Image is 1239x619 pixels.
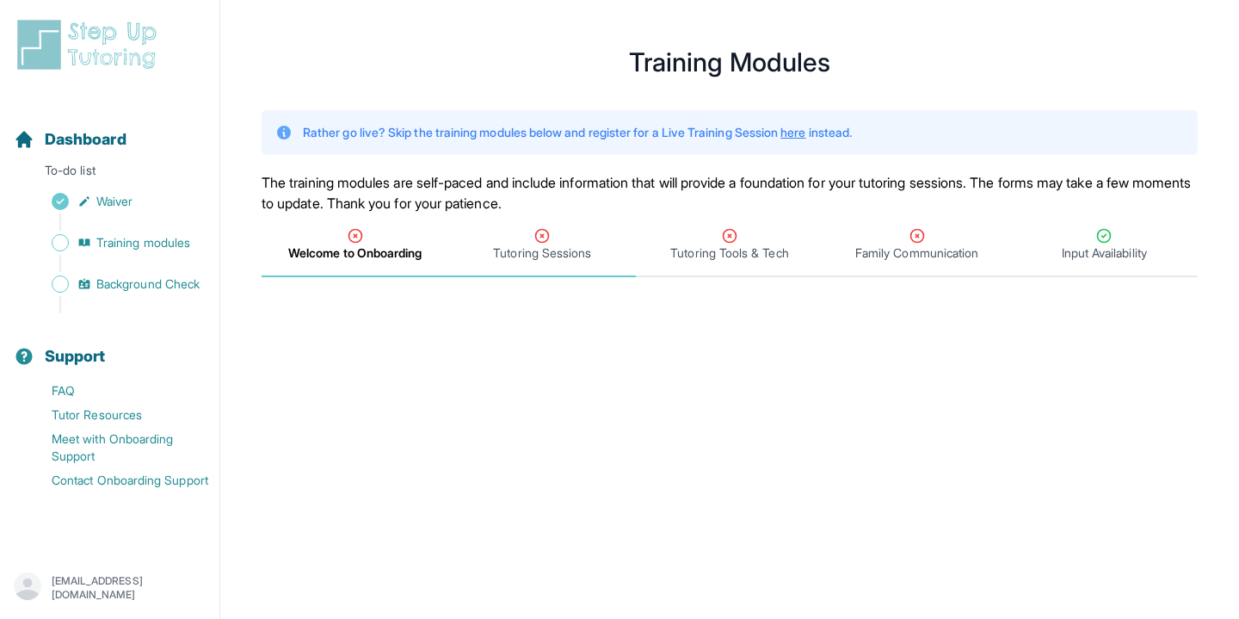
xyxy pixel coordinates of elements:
a: Training modules [14,231,219,255]
span: Support [45,344,106,368]
img: logo [14,17,167,72]
span: Dashboard [45,127,126,152]
span: Background Check [96,275,200,293]
button: Dashboard [7,100,213,158]
a: Meet with Onboarding Support [14,427,219,468]
nav: Tabs [262,214,1198,277]
span: Input Availability [1062,245,1147,262]
span: Family Communication [855,245,978,262]
a: Contact Onboarding Support [14,468,219,492]
a: Waiver [14,189,219,214]
span: Tutoring Tools & Tech [670,245,788,262]
button: [EMAIL_ADDRESS][DOMAIN_NAME] [14,573,206,604]
p: To-do list [7,162,213,186]
span: Tutoring Sessions [493,245,591,262]
a: Background Check [14,272,219,296]
button: Support [7,317,213,375]
p: The training modules are self-paced and include information that will provide a foundation for yo... [262,172,1198,214]
p: [EMAIL_ADDRESS][DOMAIN_NAME] [52,574,206,602]
a: FAQ [14,379,219,403]
p: Rather go live? Skip the training modules below and register for a Live Training Session instead. [303,124,852,141]
span: Waiver [96,193,133,210]
a: Dashboard [14,127,126,152]
span: Training modules [96,234,190,251]
h1: Training Modules [262,52,1198,72]
a: Tutor Resources [14,403,219,427]
a: here [780,125,805,139]
span: Welcome to Onboarding [288,245,422,262]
